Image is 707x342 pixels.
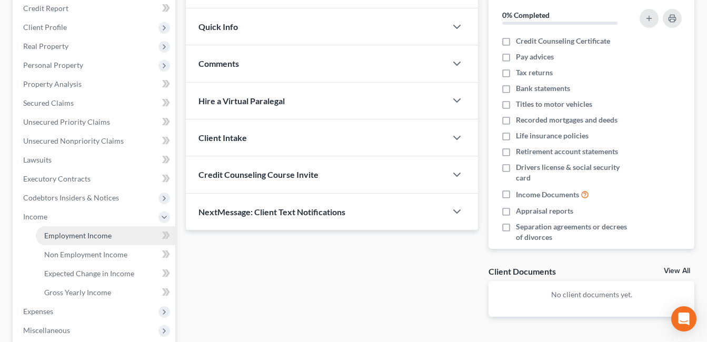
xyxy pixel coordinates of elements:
span: Tax returns [516,67,553,78]
span: Real Property [23,42,68,51]
span: Non Employment Income [44,250,127,259]
span: Executory Contracts [23,174,91,183]
span: Client Intake [198,133,247,143]
span: Appraisal reports [516,206,573,216]
span: Recorded mortgages and deeds [516,115,618,125]
div: Client Documents [489,266,556,277]
div: Open Intercom Messenger [671,306,696,331]
span: Income Documents [516,189,579,200]
span: Secured Claims [23,98,74,107]
span: Comments [198,58,239,68]
span: Credit Counseling Course Invite [198,169,318,179]
a: Employment Income [36,226,175,245]
span: Bank statements [516,83,570,94]
span: Income [23,212,47,221]
span: Expenses [23,307,53,316]
a: View All [664,267,690,275]
strong: 0% Completed [502,11,550,19]
a: Lawsuits [15,150,175,169]
a: Property Analysis [15,75,175,94]
a: Unsecured Priority Claims [15,113,175,132]
span: Personal Property [23,61,83,69]
span: NextMessage: Client Text Notifications [198,207,345,217]
span: Titles to motor vehicles [516,99,592,109]
a: Gross Yearly Income [36,283,175,302]
a: Executory Contracts [15,169,175,188]
span: Drivers license & social security card [516,162,634,183]
span: Life insurance policies [516,130,589,141]
a: Secured Claims [15,94,175,113]
span: Pay advices [516,52,554,62]
span: Gross Yearly Income [44,288,111,297]
span: Expected Change in Income [44,269,134,278]
span: Hire a Virtual Paralegal [198,96,285,106]
span: Codebtors Insiders & Notices [23,193,119,202]
span: Client Profile [23,23,67,32]
span: Separation agreements or decrees of divorces [516,222,634,243]
span: Miscellaneous [23,326,70,335]
a: Non Employment Income [36,245,175,264]
span: Retirement account statements [516,146,618,157]
span: Quick Info [198,22,238,32]
span: Credit Report [23,4,68,13]
span: Employment Income [44,231,112,240]
span: Lawsuits [23,155,52,164]
p: No client documents yet. [497,289,686,300]
span: Property Analysis [23,79,82,88]
span: Unsecured Nonpriority Claims [23,136,124,145]
span: Unsecured Priority Claims [23,117,110,126]
span: Credit Counseling Certificate [516,36,610,46]
a: Expected Change in Income [36,264,175,283]
a: Unsecured Nonpriority Claims [15,132,175,150]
